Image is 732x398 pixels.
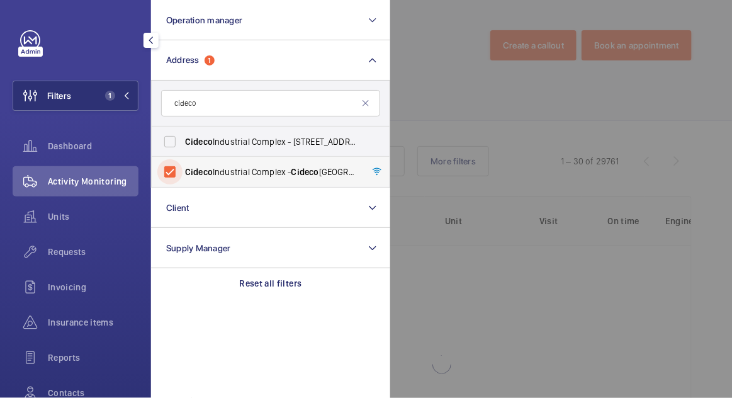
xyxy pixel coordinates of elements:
[48,351,138,364] span: Reports
[47,89,71,102] span: Filters
[105,91,115,101] span: 1
[13,81,138,111] button: Filters1
[48,316,138,329] span: Insurance items
[48,140,138,152] span: Dashboard
[48,246,138,258] span: Requests
[48,175,138,188] span: Activity Monitoring
[48,281,138,293] span: Invoicing
[48,210,138,223] span: Units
